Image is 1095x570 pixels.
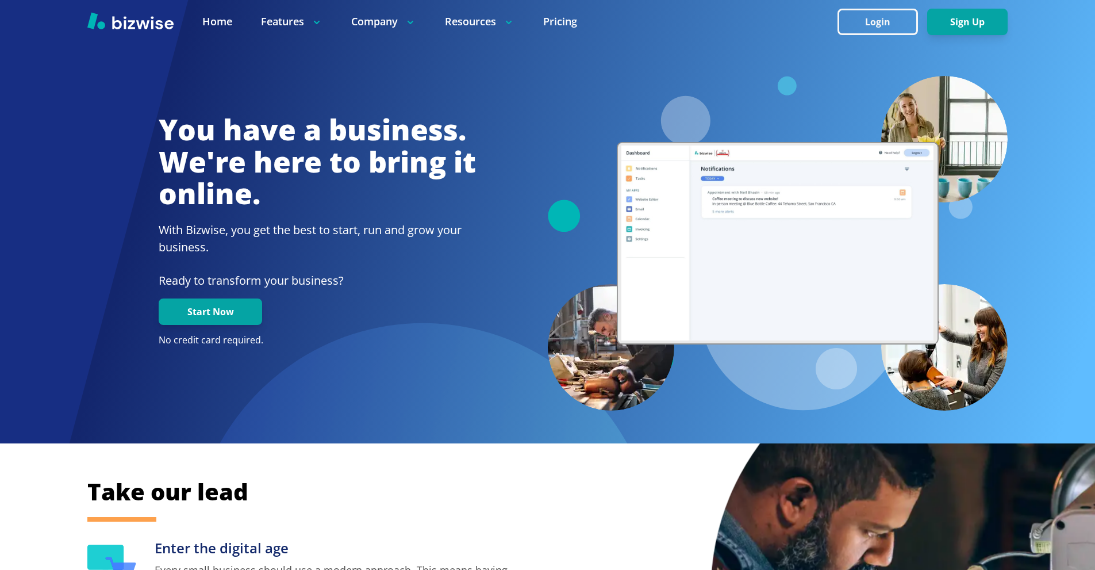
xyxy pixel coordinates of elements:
[445,14,514,29] p: Resources
[261,14,322,29] p: Features
[351,14,416,29] p: Company
[159,272,476,289] p: Ready to transform your business?
[159,307,262,317] a: Start Now
[927,17,1008,28] a: Sign Up
[927,9,1008,35] button: Sign Up
[159,334,476,347] p: No credit card required.
[159,299,262,325] button: Start Now
[837,17,927,28] a: Login
[159,114,476,210] h1: You have a business. We're here to bring it online.
[87,12,174,29] img: Bizwise Logo
[159,221,476,256] h2: With Bizwise, you get the best to start, run and grow your business.
[543,14,577,29] a: Pricing
[87,476,950,507] h2: Take our lead
[155,539,518,558] h3: Enter the digital age
[202,14,232,29] a: Home
[837,9,918,35] button: Login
